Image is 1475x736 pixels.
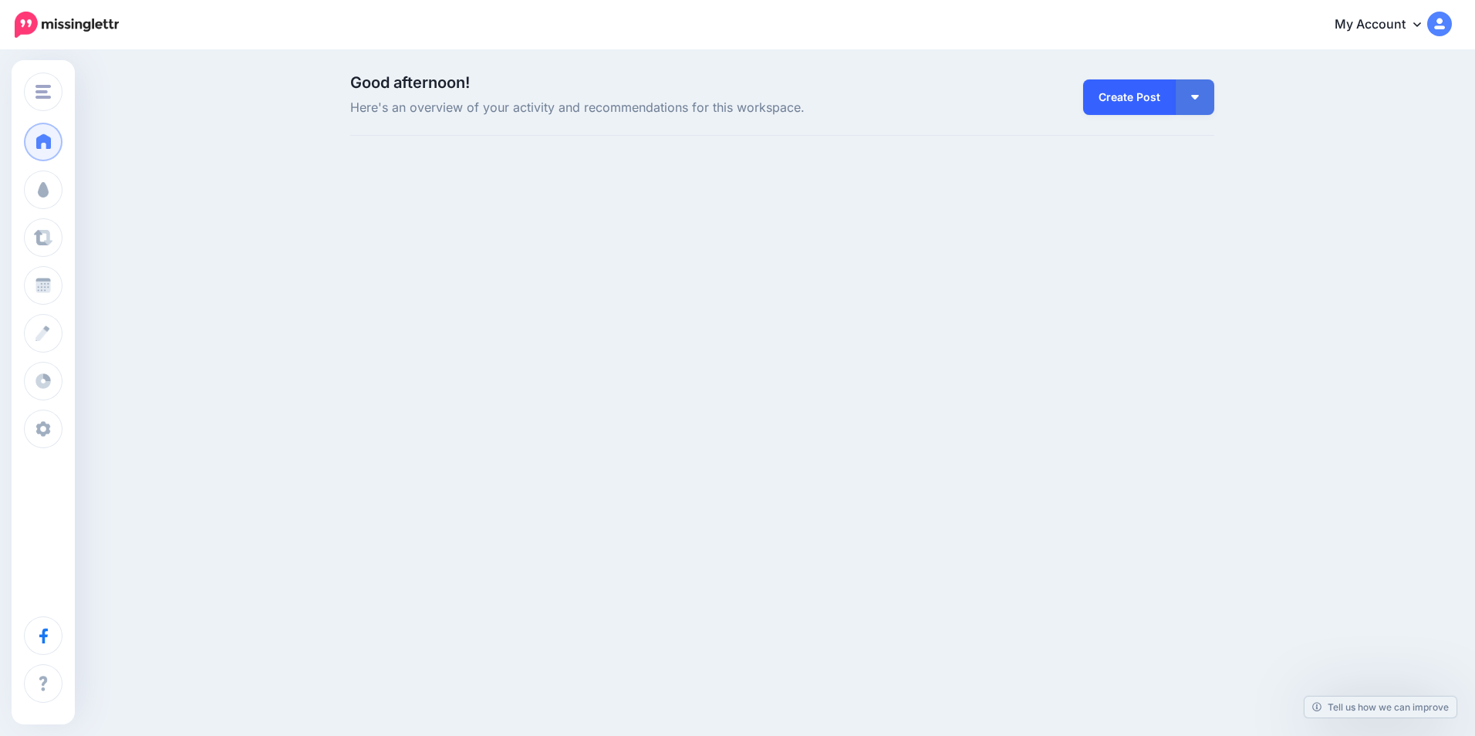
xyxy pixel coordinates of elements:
img: arrow-down-white.png [1191,95,1199,100]
span: Good afternoon! [350,73,470,92]
a: Create Post [1083,79,1176,115]
a: Tell us how we can improve [1305,697,1456,717]
span: Here's an overview of your activity and recommendations for this workspace. [350,98,919,118]
img: Missinglettr [15,12,119,38]
img: menu.png [35,85,51,99]
a: My Account [1319,6,1452,44]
